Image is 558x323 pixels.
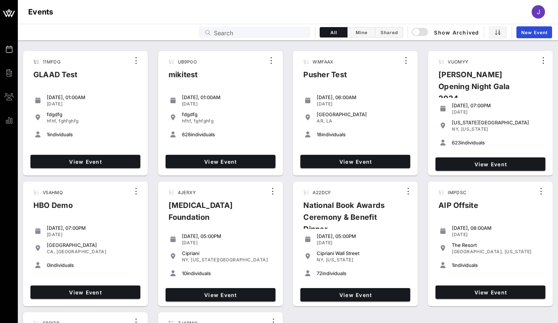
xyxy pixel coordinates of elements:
[47,242,137,248] div: [GEOGRAPHIC_DATA]
[317,118,325,124] span: AR,
[47,249,55,254] span: CA,
[59,118,78,124] span: fghfghfg
[461,126,488,132] span: [US_STATE]
[320,27,347,37] button: All
[182,233,273,239] div: [DATE], 05:00PM
[412,26,479,39] button: Show Archived
[33,289,137,296] span: View Event
[317,131,407,137] div: individuals
[47,131,49,137] span: 1
[182,250,273,256] div: Cipriani
[182,270,187,276] span: 10
[300,288,410,301] a: View Event
[30,286,140,299] a: View Event
[47,262,50,268] span: 0
[317,101,407,107] div: [DATE]
[194,118,213,124] span: fghfghfg
[47,101,137,107] div: [DATE]
[43,190,63,195] span: V5AHMQ
[452,109,542,115] div: [DATE]
[324,30,343,35] span: All
[182,131,273,137] div: individuals
[438,161,542,167] span: View Event
[47,118,58,124] span: hfhf,
[178,190,196,195] span: 4JERXY
[317,257,324,262] span: NY,
[303,159,407,165] span: View Event
[182,257,190,262] span: NY,
[303,292,407,298] span: View Event
[317,270,407,276] div: individuals
[182,240,273,246] div: [DATE]
[297,69,353,87] div: Pusher Test
[30,155,140,168] a: View Event
[435,157,545,171] a: View Event
[347,27,375,37] button: Mine
[452,140,542,146] div: individuals
[27,69,84,87] div: GLAAD Test
[182,270,273,276] div: individuals
[182,101,273,107] div: [DATE]
[47,111,137,117] div: fdgdfg
[28,6,53,18] h1: Events
[313,190,331,195] span: A22DCF
[163,69,204,87] div: mikitest
[505,249,532,254] span: [US_STATE]
[166,288,275,301] a: View Event
[448,190,466,195] span: IMPDSC
[452,262,454,268] span: 1
[166,155,275,168] a: View Event
[537,8,540,16] span: J
[452,232,542,238] div: [DATE]
[326,257,353,262] span: [US_STATE]
[448,59,468,65] span: VUOMYY
[413,28,479,37] span: Show Archived
[182,118,193,124] span: hfhf,
[452,140,461,146] span: 623
[317,233,407,239] div: [DATE], 05:00PM
[317,250,407,256] div: Cipriani Wall Street
[452,102,542,108] div: [DATE], 07:00PM
[43,59,61,65] span: 11MFDG
[317,111,407,117] div: [GEOGRAPHIC_DATA]
[182,111,273,117] div: fdgdfg
[452,225,542,231] div: [DATE], 08:00AM
[380,30,398,35] span: Shared
[169,292,273,298] span: View Event
[317,240,407,246] div: [DATE]
[452,242,542,248] div: The Resort
[452,249,503,254] span: [GEOGRAPHIC_DATA],
[317,270,322,276] span: 72
[452,126,460,132] span: NY,
[182,94,273,100] div: [DATE], 01:00AM
[47,232,137,238] div: [DATE]
[191,257,268,262] span: [US_STATE][GEOGRAPHIC_DATA]
[182,131,191,137] span: 628
[452,120,542,125] div: [US_STATE][GEOGRAPHIC_DATA]
[375,27,403,37] button: Shared
[317,131,322,137] span: 18
[516,26,552,38] a: New Event
[326,118,333,124] span: LA
[47,225,137,231] div: [DATE], 07:00PM
[163,199,267,229] div: [MEDICAL_DATA] Foundation
[27,199,79,217] div: HBO Demo
[169,159,273,165] span: View Event
[300,155,410,168] a: View Event
[521,30,548,35] span: New Event
[47,94,137,100] div: [DATE], 01:00AM
[433,69,537,110] div: [PERSON_NAME] Opening Night Gala 2024
[438,289,542,296] span: View Event
[317,94,407,100] div: [DATE], 06:00AM
[532,5,545,19] div: J
[297,199,402,241] div: National Book Awards Ceremony & Benefit Dinner
[352,30,371,35] span: Mine
[47,131,137,137] div: individuals
[56,249,106,254] span: [GEOGRAPHIC_DATA]
[433,199,484,217] div: AIP Offsite
[47,262,137,268] div: individuals
[178,59,197,65] span: UB9P0O
[452,262,542,268] div: individuals
[33,159,137,165] span: View Event
[435,286,545,299] a: View Event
